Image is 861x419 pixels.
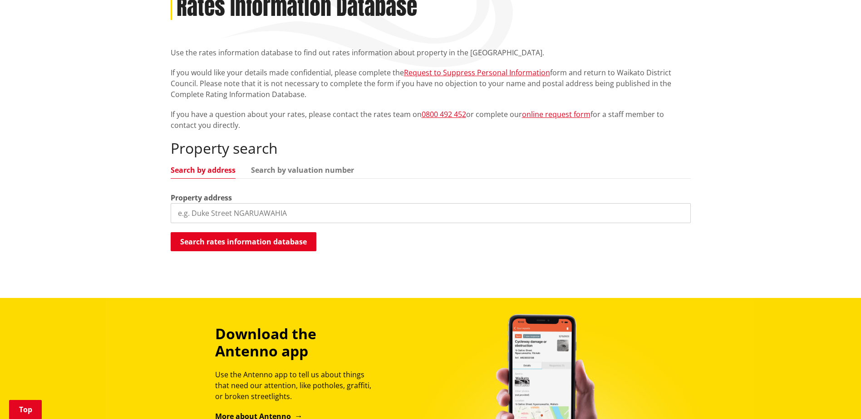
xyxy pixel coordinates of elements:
[171,166,236,174] a: Search by address
[171,109,691,131] p: If you have a question about your rates, please contact the rates team on or complete our for a s...
[171,192,232,203] label: Property address
[171,232,316,251] button: Search rates information database
[404,68,550,78] a: Request to Suppress Personal Information
[215,325,379,360] h3: Download the Antenno app
[171,203,691,223] input: e.g. Duke Street NGARUAWAHIA
[251,166,354,174] a: Search by valuation number
[215,369,379,402] p: Use the Antenno app to tell us about things that need our attention, like potholes, graffiti, or ...
[171,140,691,157] h2: Property search
[171,47,691,58] p: Use the rates information database to find out rates information about property in the [GEOGRAPHI...
[9,400,42,419] a: Top
[522,109,590,119] a: online request form
[422,109,466,119] a: 0800 492 452
[171,67,691,100] p: If you would like your details made confidential, please complete the form and return to Waikato ...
